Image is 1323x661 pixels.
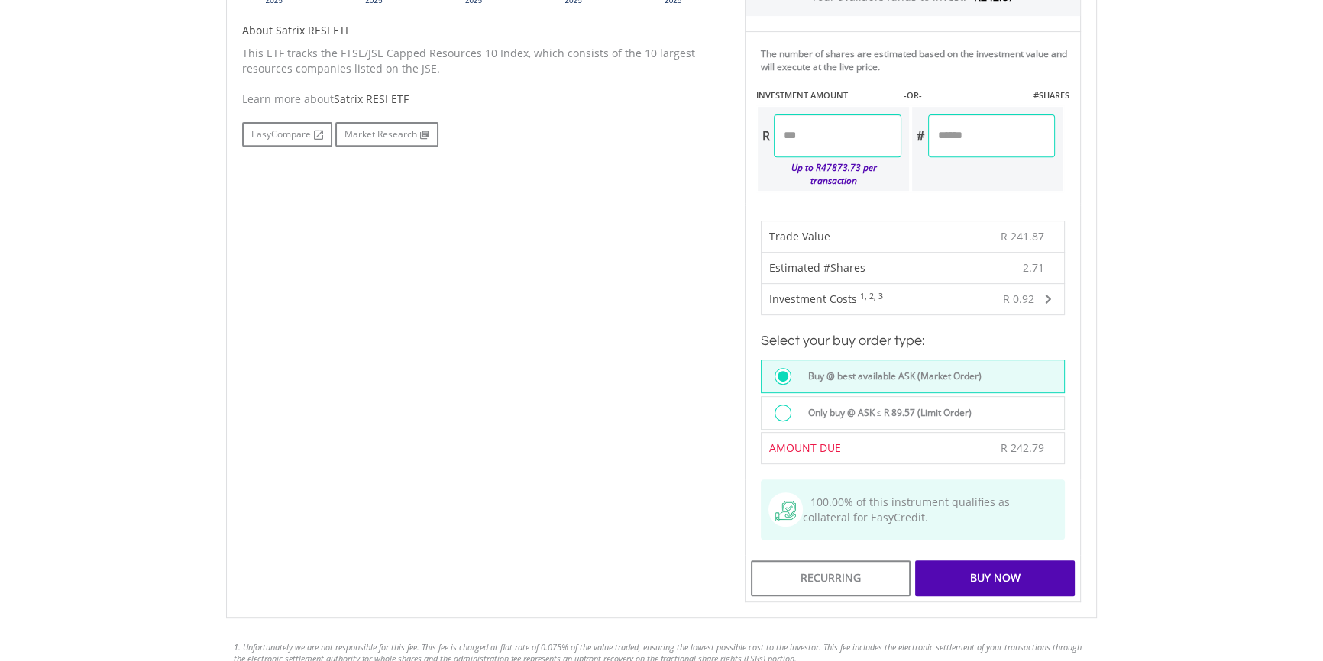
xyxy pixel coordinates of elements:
span: AMOUNT DUE [769,440,841,455]
div: Buy Now [915,560,1075,595]
span: Estimated #Shares [769,260,865,275]
a: Market Research [335,122,438,147]
p: This ETF tracks the FTSE/JSE Capped Resources 10 Index, which consists of the 10 largest resource... [242,46,722,76]
div: # [912,114,928,157]
div: Learn more about [242,92,722,107]
span: R 0.92 [1003,292,1034,306]
label: #SHARES [1033,89,1069,102]
div: Recurring [751,560,911,595]
label: INVESTMENT AMOUNT [756,89,848,102]
span: Trade Value [769,229,830,243]
span: Satrix RESI ETF [334,92,409,106]
div: R [758,114,774,157]
span: R 242.79 [1001,440,1044,455]
label: -OR- [904,89,922,102]
h5: About Satrix RESI ETF [242,23,722,38]
span: 2.71 [1023,260,1044,276]
sup: 1, 2, 3 [860,291,883,301]
label: Only buy @ ASK ≤ R 89.57 (Limit Order) [799,405,972,421]
div: Up to R47873.73 per transaction [758,157,901,191]
span: Investment Costs [769,292,857,306]
img: collateral-qualifying-green.svg [775,501,796,521]
span: 100.00% of this instrument qualifies as collateral for EasyCredit. [803,495,1010,524]
label: Buy @ best available ASK (Market Order) [799,368,982,385]
div: The number of shares are estimated based on the investment value and will execute at the live price. [761,47,1074,73]
span: R 241.87 [1001,229,1044,243]
h3: Select your buy order type: [761,330,1065,352]
a: EasyCompare [242,122,332,147]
